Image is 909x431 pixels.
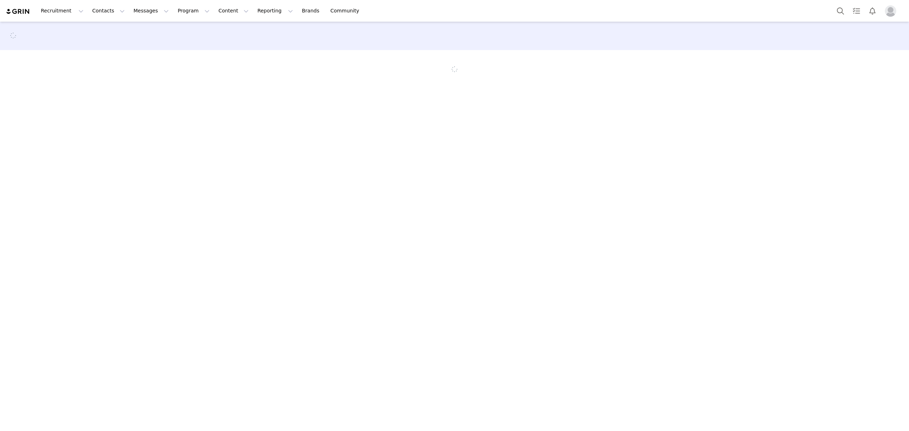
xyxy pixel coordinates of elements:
button: Recruitment [37,3,88,19]
button: Content [214,3,253,19]
button: Contacts [88,3,129,19]
button: Notifications [865,3,880,19]
button: Program [173,3,214,19]
img: placeholder-profile.jpg [885,5,896,17]
a: Brands [298,3,326,19]
a: Community [326,3,367,19]
img: grin logo [6,8,31,15]
button: Search [833,3,848,19]
button: Profile [881,5,903,17]
button: Messages [129,3,173,19]
button: Reporting [253,3,297,19]
a: Tasks [849,3,864,19]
